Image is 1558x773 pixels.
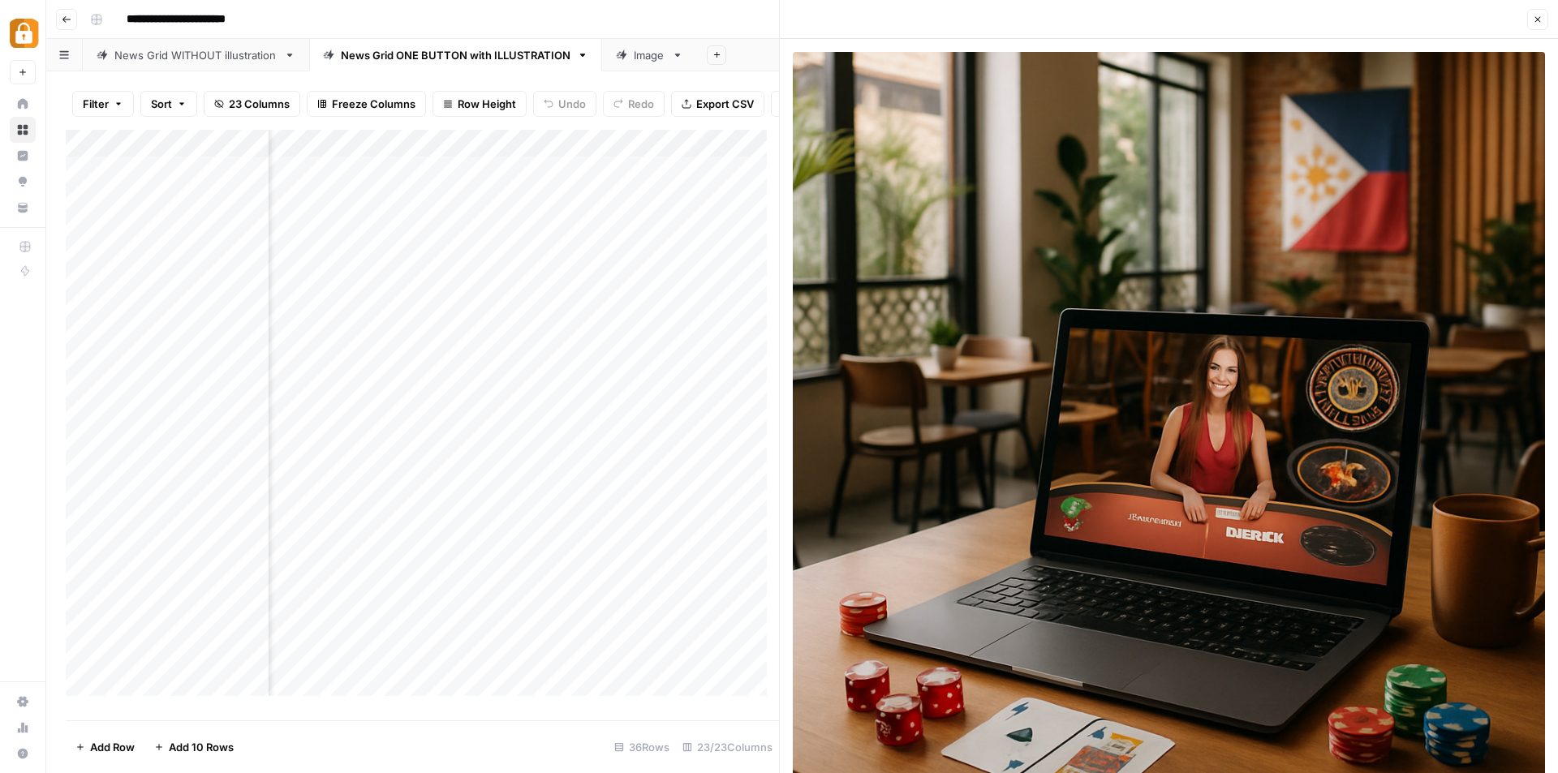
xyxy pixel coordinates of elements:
[10,117,36,143] a: Browse
[83,96,109,112] span: Filter
[90,739,135,755] span: Add Row
[433,91,527,117] button: Row Height
[307,91,426,117] button: Freeze Columns
[634,47,665,63] div: Image
[676,734,779,760] div: 23/23 Columns
[169,739,234,755] span: Add 10 Rows
[151,96,172,112] span: Sort
[671,91,764,117] button: Export CSV
[10,143,36,169] a: Insights
[204,91,300,117] button: 23 Columns
[458,96,516,112] span: Row Height
[229,96,290,112] span: 23 Columns
[72,91,134,117] button: Filter
[558,96,586,112] span: Undo
[144,734,243,760] button: Add 10 Rows
[10,195,36,221] a: Your Data
[332,96,415,112] span: Freeze Columns
[10,741,36,767] button: Help + Support
[10,13,36,54] button: Workspace: Adzz
[628,96,654,112] span: Redo
[603,91,665,117] button: Redo
[10,715,36,741] a: Usage
[140,91,197,117] button: Sort
[309,39,602,71] a: News Grid ONE BUTTON with ILLUSTRATION
[10,169,36,195] a: Opportunities
[66,734,144,760] button: Add Row
[608,734,676,760] div: 36 Rows
[114,47,278,63] div: News Grid WITHOUT illustration
[602,39,697,71] a: Image
[83,39,309,71] a: News Grid WITHOUT illustration
[10,19,39,48] img: Adzz Logo
[341,47,570,63] div: News Grid ONE BUTTON with ILLUSTRATION
[696,96,754,112] span: Export CSV
[10,91,36,117] a: Home
[10,689,36,715] a: Settings
[533,91,596,117] button: Undo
